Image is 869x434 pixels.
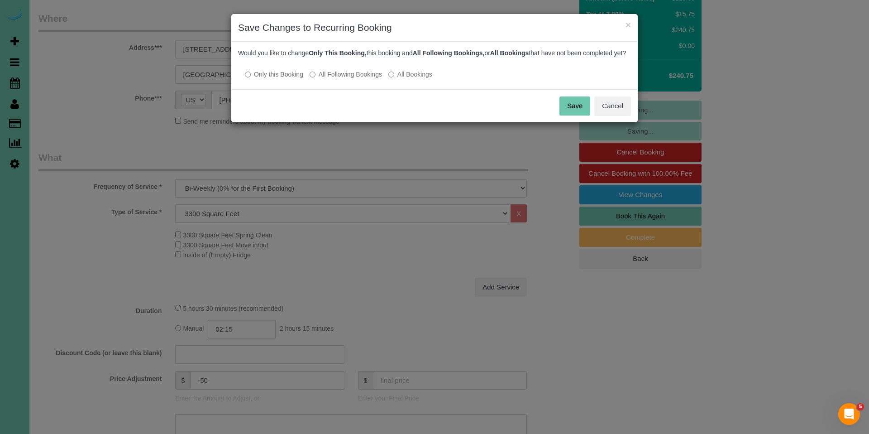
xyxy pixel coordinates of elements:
b: All Following Bookings, [413,49,485,57]
span: 5 [857,403,864,410]
b: Only This Booking, [309,49,367,57]
h3: Save Changes to Recurring Booking [238,21,631,34]
b: All Bookings [490,49,529,57]
iframe: Intercom live chat [838,403,860,425]
label: This and all the bookings after it will be changed. [310,70,382,79]
input: All Bookings [388,72,394,77]
input: All Following Bookings [310,72,315,77]
button: Save [559,96,590,116]
button: × [625,20,631,29]
label: All other bookings in the series will remain the same. [245,70,303,79]
button: Cancel [594,96,631,116]
label: All bookings that have not been completed yet will be changed. [388,70,432,79]
input: Only this Booking [245,72,251,77]
p: Would you like to change this booking and or that have not been completed yet? [238,48,631,58]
